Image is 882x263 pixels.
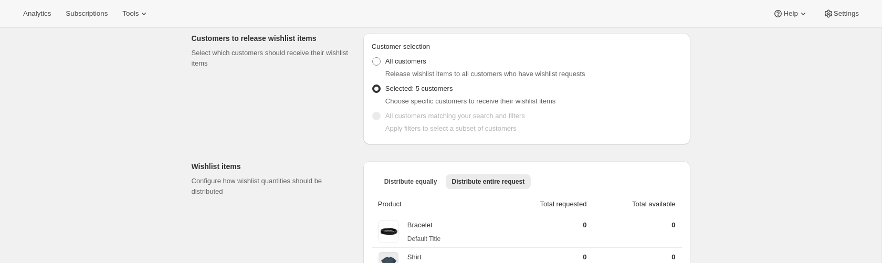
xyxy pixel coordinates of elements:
span: Settings [834,9,859,18]
span: Subscriptions [66,9,108,18]
p: Select which customers should receive their wishlist items [192,48,355,69]
span: All customers [385,57,426,65]
button: Help [766,6,814,21]
span: Distribute entire request [452,177,525,186]
span: 0 [593,220,675,230]
span: Product [378,199,495,209]
span: Total available [593,199,675,209]
span: Analytics [23,9,51,18]
span: Total requested [500,199,586,209]
p: Bracelet [407,220,440,230]
p: Customers to release wishlist items [192,33,355,44]
span: All customers matching your search and filters [385,112,525,120]
p: Wishlist items [192,161,355,172]
span: 0 [500,220,586,230]
span: Apply filters to select a subset of customers [385,124,517,132]
span: Customer selection [372,43,430,50]
button: Analytics [17,6,57,21]
span: Selected: 5 customers [385,85,453,92]
p: Configure how wishlist quantities should be distributed [192,176,355,197]
p: Shirt [407,252,423,262]
span: 0 [593,252,675,262]
button: Subscriptions [59,6,114,21]
button: Settings [817,6,865,21]
span: 0 [500,252,586,262]
span: Release wishlist items to all customers who have wishlist requests [385,70,585,78]
span: Choose specific customers to receive their wishlist items [385,97,555,105]
span: Tools [122,9,139,18]
span: Help [783,9,797,18]
button: Tools [116,6,155,21]
p: Default Title [407,235,440,243]
span: Distribute equally [384,177,437,186]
